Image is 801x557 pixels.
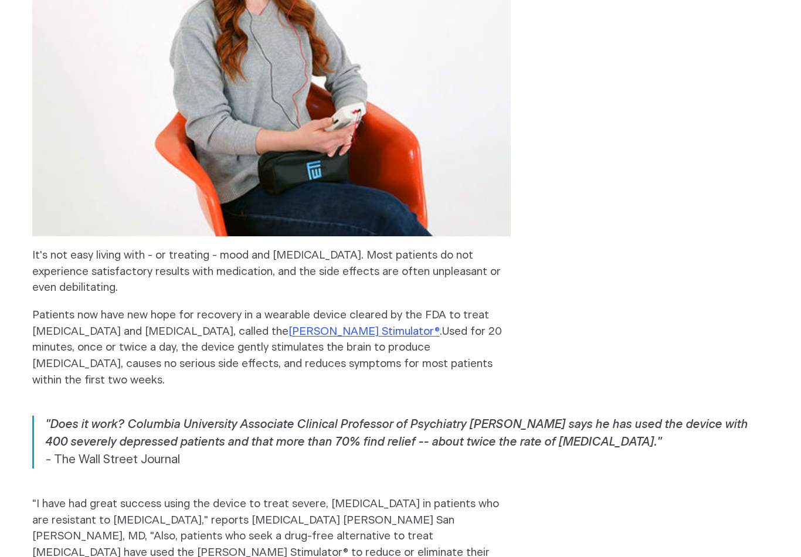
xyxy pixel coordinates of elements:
span: Patients now have new hope for recovery in a wearable device cleared by the FDA to treat [MEDICAL... [32,310,489,337]
span: - The Wall Street Journal [46,454,180,466]
em: "Does it work? Columbia University Associate Clinical Professor of Psychiatry [PERSON_NAME] says ... [46,419,748,448]
span: It's not easy living with - or treating - mood and [MEDICAL_DATA]. Most patients do not experienc... [32,250,501,294]
a: [PERSON_NAME] Stimulator® [289,326,440,337]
